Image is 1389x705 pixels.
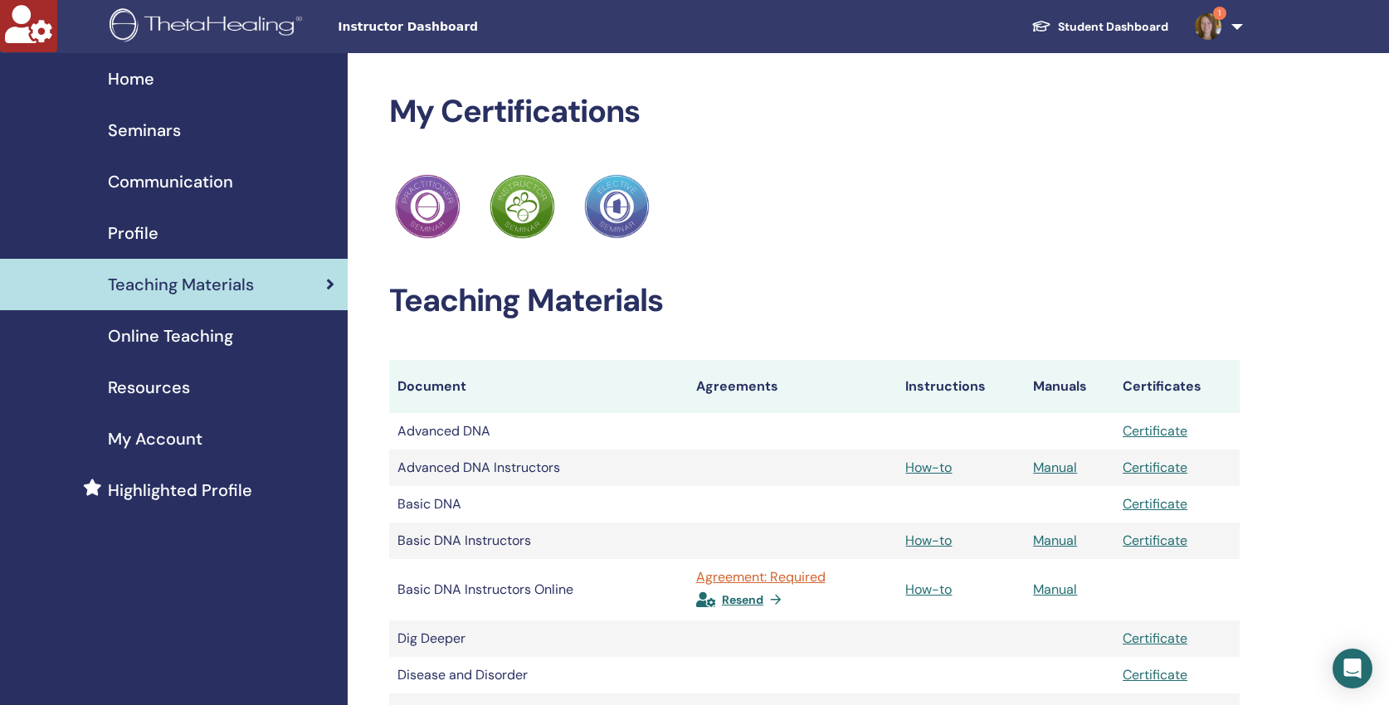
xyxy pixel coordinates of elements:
[389,523,688,559] td: Basic DNA Instructors
[1195,13,1221,40] img: default.jpg
[1033,581,1077,598] a: Manual
[905,581,952,598] a: How-to
[1123,422,1187,440] a: Certificate
[688,360,898,413] th: Agreements
[389,620,688,657] td: Dig Deeper
[389,282,1240,320] h2: Teaching Materials
[1333,649,1372,688] div: Open Intercom Messenger
[1123,459,1187,476] a: Certificate
[108,426,202,451] span: My Account
[389,93,1240,131] h2: My Certifications
[1123,666,1187,683] a: Certificate
[395,174,460,239] img: Practitioner
[490,174,554,239] img: Practitioner
[696,587,889,612] a: Resend
[1123,532,1187,549] a: Certificate
[389,360,688,413] th: Document
[696,567,889,587] a: Agreement: Required
[108,272,254,297] span: Teaching Materials
[1025,360,1114,413] th: Manuals
[389,657,688,693] td: Disease and Disorder
[108,478,252,503] span: Highlighted Profile
[722,592,763,607] span: Resend
[1018,12,1182,42] a: Student Dashboard
[1213,7,1226,20] span: 1
[389,450,688,486] td: Advanced DNA Instructors
[108,323,233,348] span: Online Teaching
[1033,532,1077,549] a: Manual
[108,221,158,246] span: Profile
[1033,459,1077,476] a: Manual
[108,169,233,194] span: Communication
[389,486,688,523] td: Basic DNA
[905,532,952,549] a: How-to
[338,18,587,36] span: Instructor Dashboard
[1031,19,1051,33] img: graduation-cap-white.svg
[389,413,688,450] td: Advanced DNA
[1123,495,1187,513] a: Certificate
[110,8,308,46] img: logo.png
[905,459,952,476] a: How-to
[897,360,1025,413] th: Instructions
[584,174,649,239] img: Practitioner
[1114,360,1240,413] th: Certificates
[108,118,181,143] span: Seminars
[108,66,154,91] span: Home
[108,375,190,400] span: Resources
[389,559,688,620] td: Basic DNA Instructors Online
[1123,630,1187,647] a: Certificate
